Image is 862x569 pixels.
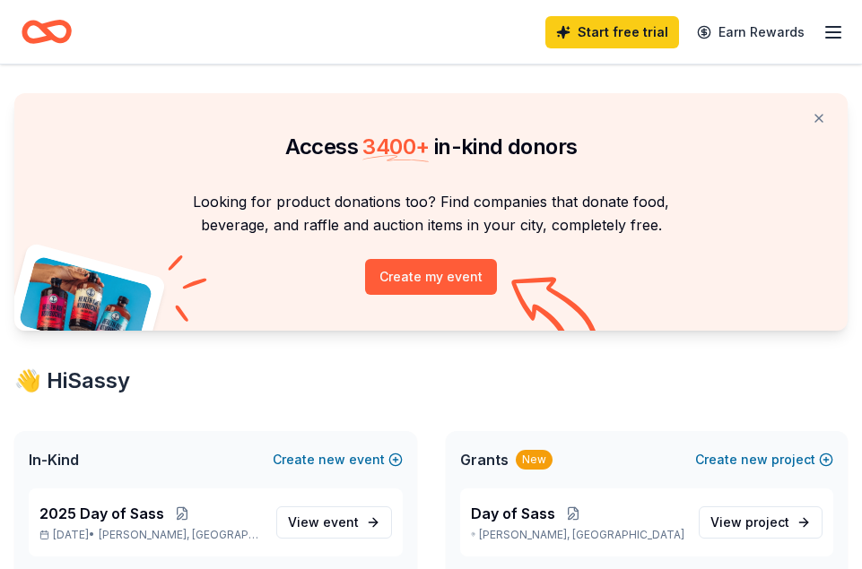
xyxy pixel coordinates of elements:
[273,449,403,470] button: Createnewevent
[516,450,553,470] div: New
[686,16,815,48] a: Earn Rewards
[745,514,789,530] span: project
[318,449,345,470] span: new
[29,449,79,470] span: In-Kind
[22,11,72,53] a: Home
[511,277,601,344] img: Curvy arrow
[288,512,359,533] span: View
[741,449,768,470] span: new
[285,134,578,159] span: Access in-kind donors
[14,366,848,395] div: 👋 Hi Sassy
[365,259,497,295] button: Create my event
[471,503,555,524] span: Day of Sass
[545,16,679,48] a: Start free trial
[362,134,429,159] span: 3400 +
[99,528,261,542] span: [PERSON_NAME], [GEOGRAPHIC_DATA]
[699,506,823,539] a: View project
[39,503,164,524] span: 2025 Day of Sass
[471,528,685,542] p: [PERSON_NAME], [GEOGRAPHIC_DATA]
[695,449,833,470] button: Createnewproject
[323,514,359,530] span: event
[460,449,509,470] span: Grants
[276,506,392,539] a: View event
[710,512,789,533] span: View
[36,190,826,237] p: Looking for product donations too? Find companies that donate food, beverage, and raffle and auct...
[39,528,262,542] p: [DATE] •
